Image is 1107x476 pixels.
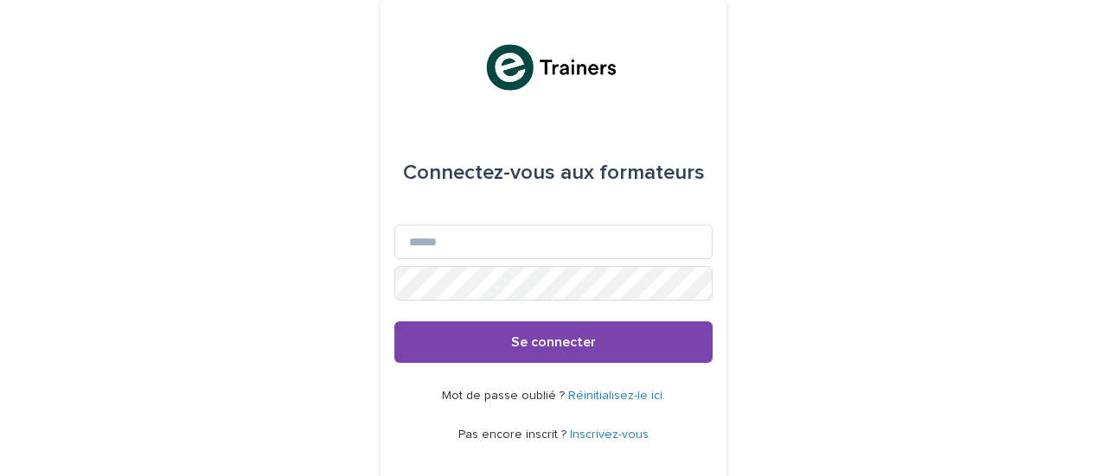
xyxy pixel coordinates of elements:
a: Inscrivez-vous [570,428,649,441]
font: Connectez-vous aux [403,162,594,183]
img: K0CqGN7SDeD6s4JG8KQk [482,41,624,93]
font: Pas encore inscrit ? [458,428,566,441]
font: Mot de passe oublié ? [442,390,565,402]
a: Réinitialisez-le ici. [568,390,665,402]
button: Se connecter [394,321,713,363]
font: Se connecter [511,335,596,349]
font: formateurs [599,162,705,183]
